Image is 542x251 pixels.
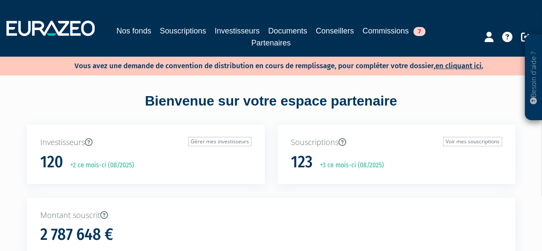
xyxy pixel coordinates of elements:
span: 7 [413,27,425,36]
a: Nos fonds [117,25,151,37]
h1: 120 [40,153,63,171]
h1: 2 787 648 € [40,226,113,244]
p: Besoin d'aide ? [529,39,539,116]
a: Investisseurs [215,25,260,37]
p: Montant souscrit [40,210,502,221]
img: 1732889491-logotype_eurazeo_blanc_rvb.png [6,21,95,36]
div: Bienvenue sur votre espace partenaire [21,91,522,125]
h1: 123 [291,153,313,171]
a: Commissions7 [362,25,425,37]
p: +2 ce mois-ci (08/2025) [64,160,134,170]
a: Conseillers [316,25,354,37]
a: Souscriptions [160,25,206,37]
p: Souscriptions [291,137,502,148]
p: Vous avez une demande de convention de distribution en cours de remplissage, pour compléter votre... [50,59,483,71]
a: Partenaires [251,37,290,49]
p: Investisseurs [40,137,252,148]
a: Documents [268,25,307,37]
p: +3 ce mois-ci (08/2025) [314,160,384,170]
a: Voir mes souscriptions [443,137,502,146]
a: Gérer mes investisseurs [188,137,252,146]
a: en cliquant ici. [435,61,483,70]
